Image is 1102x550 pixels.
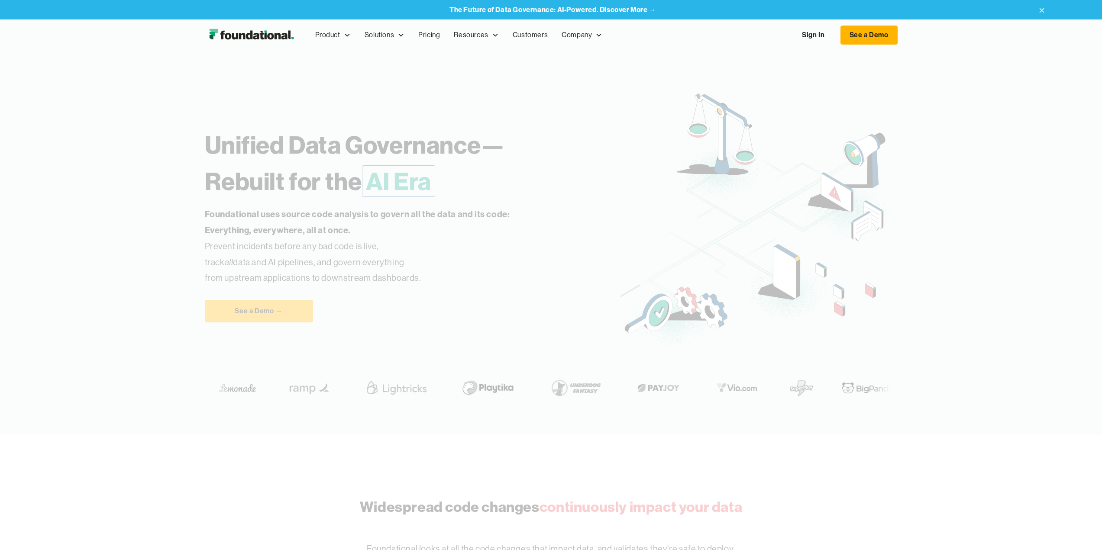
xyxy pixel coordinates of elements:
[562,29,592,41] div: Company
[454,29,488,41] div: Resources
[506,21,555,49] a: Customers
[215,381,253,395] img: Lemonade
[540,498,742,516] span: continuously impact your data
[793,26,833,44] a: Sign In
[449,5,656,14] strong: The Future of Data Governance: AI-Powered. Discover More →
[315,29,340,41] div: Product
[205,300,313,322] a: See a Demo →
[630,381,681,395] img: Payjoy
[360,497,742,517] h2: Widespread code changes
[543,376,602,400] img: Underdog Fantasy
[205,209,510,235] strong: Foundational uses source code analysis to govern all the data and its code: Everything, everywher...
[555,21,609,49] div: Company
[411,21,447,49] a: Pricing
[281,376,333,400] img: Ramp
[840,26,898,45] a: See a Demo
[358,21,411,49] div: Solutions
[787,376,811,400] img: SuperPlay
[205,26,298,44] a: home
[709,381,759,395] img: Vio.com
[308,21,358,49] div: Product
[454,376,516,400] img: Playtika
[839,381,890,395] img: BigPanda
[449,6,656,14] a: The Future of Data Governance: AI-Powered. Discover More →
[205,26,298,44] img: Foundational Logo
[205,127,620,199] h1: Unified Data Governance— Rebuilt for the
[360,376,426,400] img: Lightricks
[362,165,436,197] span: AI Era
[225,257,233,267] em: all
[447,21,505,49] div: Resources
[205,206,537,286] p: Prevent incidents before any bad code is live, track data and AI pipelines, and govern everything...
[365,29,394,41] div: Solutions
